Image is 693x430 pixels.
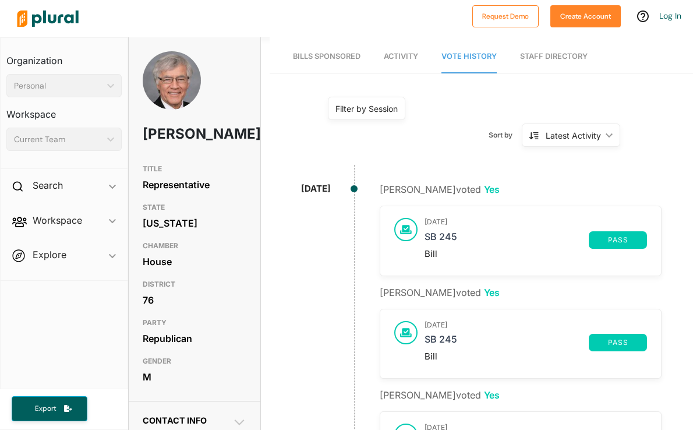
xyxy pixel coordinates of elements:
h3: [DATE] [425,321,647,329]
span: [PERSON_NAME] voted [380,287,500,298]
h3: Workspace [6,97,122,123]
span: Yes [484,184,500,195]
h1: [PERSON_NAME] [143,117,204,151]
span: Bills Sponsored [293,52,360,61]
div: Republican [143,330,246,347]
span: Sort by [489,130,522,140]
span: [PERSON_NAME] voted [380,184,500,195]
h3: CHAMBER [143,239,246,253]
div: Latest Activity [546,129,601,142]
div: Representative [143,176,246,193]
a: Vote History [441,40,497,73]
div: House [143,253,246,270]
a: Bills Sponsored [293,40,360,73]
h3: Organization [6,44,122,69]
img: Headshot of Harry Warren [143,51,201,139]
button: Export [12,396,87,421]
h3: GENDER [143,354,246,368]
button: Create Account [550,5,621,27]
div: Filter by Session [335,103,398,115]
h3: [DATE] [425,218,647,226]
span: pass [596,339,640,346]
a: Activity [384,40,418,73]
h3: DISTRICT [143,277,246,291]
div: Personal [14,80,102,92]
div: 76 [143,291,246,309]
div: [US_STATE] [143,214,246,232]
span: [PERSON_NAME] voted [380,389,500,401]
a: SB 245 [425,231,589,249]
a: Staff Directory [520,40,588,73]
div: Current Team [14,133,102,146]
h2: Search [33,179,63,192]
h3: TITLE [143,162,246,176]
span: Activity [384,52,418,61]
span: Vote History [441,52,497,61]
span: Yes [484,287,500,298]
h3: STATE [143,200,246,214]
span: pass [596,237,640,244]
a: Request Demo [472,9,539,22]
div: [DATE] [301,182,331,196]
span: Export [27,404,64,414]
span: Yes [484,389,500,401]
a: Create Account [550,9,621,22]
button: Request Demo [472,5,539,27]
a: Log In [659,10,681,21]
div: M [143,368,246,386]
div: Bill [425,249,647,259]
span: Contact Info [143,415,207,425]
a: SB 245 [425,334,589,351]
h3: PARTY [143,316,246,330]
div: Bill [425,351,647,362]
